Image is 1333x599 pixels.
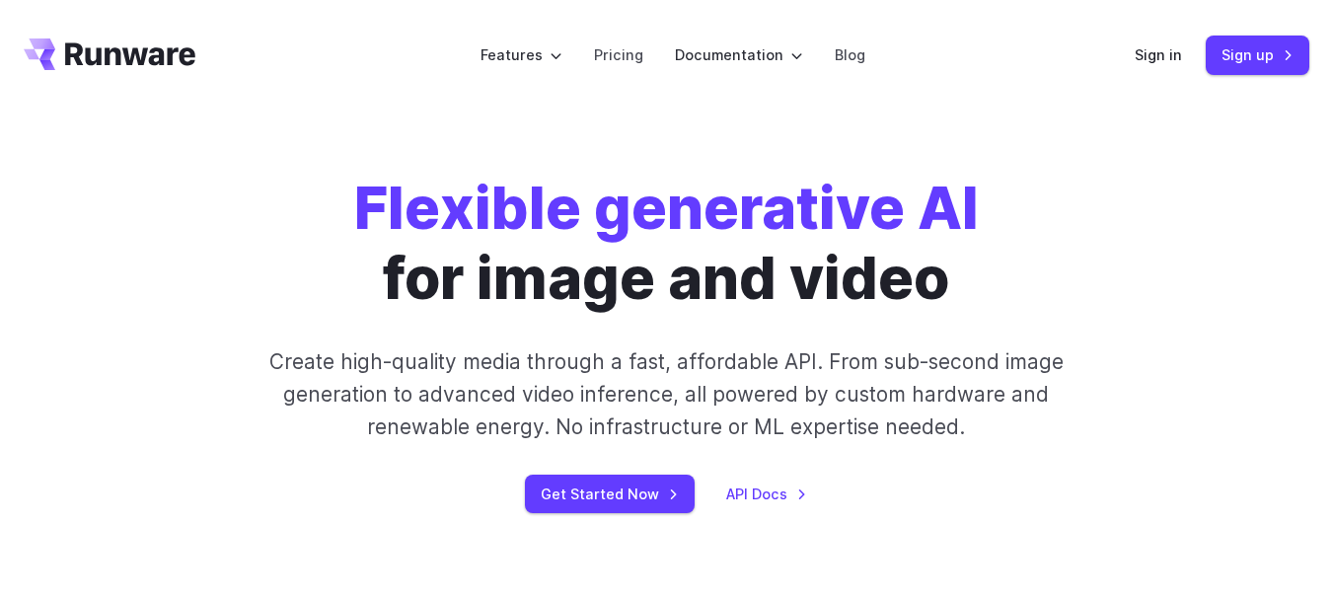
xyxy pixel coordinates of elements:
[1206,36,1309,74] a: Sign up
[594,43,643,66] a: Pricing
[525,475,695,513] a: Get Started Now
[835,43,865,66] a: Blog
[24,38,195,70] a: Go to /
[481,43,562,66] label: Features
[354,173,979,243] strong: Flexible generative AI
[256,345,1078,444] p: Create high-quality media through a fast, affordable API. From sub-second image generation to adv...
[726,483,807,505] a: API Docs
[675,43,803,66] label: Documentation
[354,174,979,314] h1: for image and video
[1135,43,1182,66] a: Sign in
